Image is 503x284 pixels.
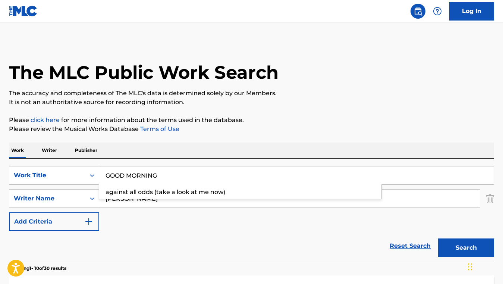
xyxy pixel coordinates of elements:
[14,194,81,203] div: Writer Name
[73,143,100,158] p: Publisher
[9,116,494,125] p: Please for more information about the terms used in the database.
[468,256,472,278] div: Drag
[106,188,225,196] span: against all odds (take a look at me now)
[31,116,60,124] a: click here
[9,265,66,272] p: Showing 1 - 10 of 30 results
[438,238,494,257] button: Search
[411,4,425,19] a: Public Search
[139,125,179,132] a: Terms of Use
[9,166,494,261] form: Search Form
[386,238,434,254] a: Reset Search
[9,212,99,231] button: Add Criteria
[9,98,494,107] p: It is not an authoritative source for recording information.
[9,143,26,158] p: Work
[14,171,81,180] div: Work Title
[433,7,442,16] img: help
[430,4,445,19] div: Help
[9,6,38,16] img: MLC Logo
[9,61,279,84] h1: The MLC Public Work Search
[449,2,494,21] a: Log In
[40,143,59,158] p: Writer
[414,7,422,16] img: search
[84,217,93,226] img: 9d2ae6d4665cec9f34b9.svg
[9,89,494,98] p: The accuracy and completeness of The MLC's data is determined solely by our Members.
[466,248,503,284] iframe: Chat Widget
[9,125,494,134] p: Please review the Musical Works Database
[486,189,494,208] img: Delete Criterion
